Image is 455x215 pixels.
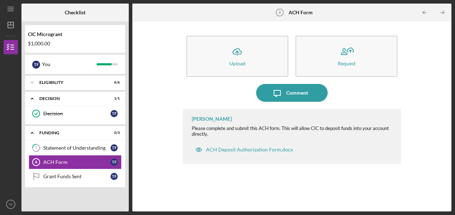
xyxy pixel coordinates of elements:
[9,202,13,206] text: TF
[111,144,118,151] div: T F
[111,110,118,117] div: T F
[338,61,356,66] div: Request
[43,111,111,116] div: Decision
[107,80,120,85] div: 6 / 6
[295,36,397,77] button: Request
[65,10,85,15] b: Checklist
[39,80,102,85] div: ELIGIBILITY
[111,159,118,166] div: T F
[39,131,102,135] div: FUNDING
[206,147,293,152] div: ACH Deposit Authorization Form.docx
[4,197,18,211] button: TF
[286,84,308,102] div: Comment
[192,125,389,137] span: Please complete and submit this ACH form. This will allow CIC to deposit funds into your account ...
[39,96,102,101] div: Decision
[35,160,37,164] tspan: 8
[289,10,313,15] b: ACH Form
[186,36,288,77] button: Upload
[29,169,122,184] a: Grant Funds SentTF
[192,116,232,122] div: [PERSON_NAME]
[107,96,120,101] div: 1 / 1
[279,10,281,15] tspan: 8
[192,142,297,157] button: ACH Deposit Authorization Form.docx
[29,106,122,121] a: DecisionTF
[35,146,38,150] tspan: 7
[28,41,122,46] div: $1,000.00
[32,61,40,69] div: T F
[28,31,122,37] div: CIC Microgrant
[43,159,111,165] div: ACH Form
[256,84,328,102] button: Comment
[43,145,111,151] div: Statement of Understanding
[111,173,118,180] div: T F
[29,141,122,155] a: 7Statement of UnderstandingTF
[29,155,122,169] a: 8ACH FormTF
[42,58,97,70] div: You
[229,61,245,66] div: Upload
[107,131,120,135] div: 0 / 3
[43,174,111,179] div: Grant Funds Sent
